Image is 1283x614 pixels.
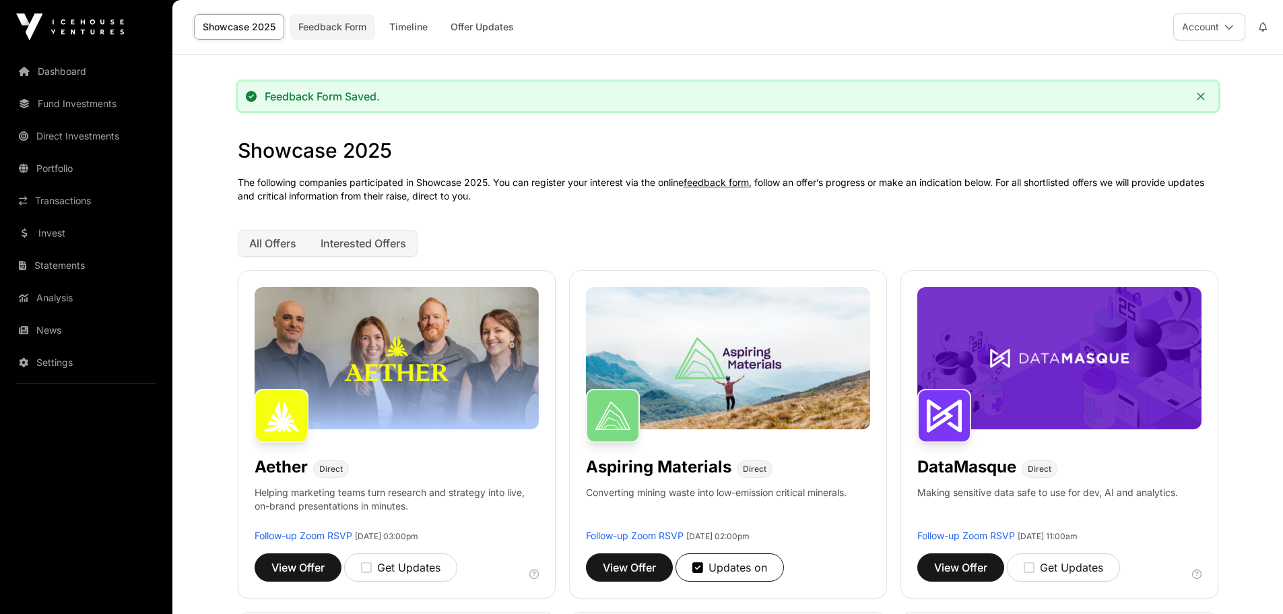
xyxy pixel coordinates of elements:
button: View Offer [255,553,341,582]
span: View Offer [603,559,656,576]
h1: Showcase 2025 [238,138,1218,162]
span: [DATE] 02:00pm [686,531,750,541]
img: Aether [255,389,308,443]
span: [DATE] 11:00am [1018,531,1078,541]
iframe: Chat Widget [1216,549,1283,614]
a: Statements [11,251,162,280]
a: News [11,315,162,345]
span: Interested Offers [321,237,406,250]
a: Feedback Form [290,14,375,40]
button: Account [1173,13,1245,40]
span: All Offers [249,237,296,250]
a: Direct Investments [11,121,162,151]
a: Analysis [11,283,162,313]
a: Transactions [11,186,162,216]
a: Fund Investments [11,89,162,119]
img: Icehouse Ventures Logo [16,13,124,40]
a: Portfolio [11,154,162,183]
img: Aspiring-Banner.jpg [586,287,870,429]
span: Direct [1028,464,1051,474]
span: Direct [743,464,766,474]
div: Updates on [692,559,767,576]
p: Helping marketing teams turn research and strategy into live, on-brand presentations in minutes. [255,486,539,529]
img: DataMasque [917,389,971,443]
img: DataMasque-Banner.jpg [917,287,1202,429]
h1: Aether [255,456,308,478]
span: Direct [319,464,343,474]
a: Follow-up Zoom RSVP [586,530,684,541]
a: Settings [11,348,162,377]
button: Updates on [676,553,784,582]
div: Feedback Form Saved. [265,90,380,103]
span: [DATE] 03:00pm [355,531,418,541]
span: View Offer [934,559,987,576]
img: Aether-Banner.jpg [255,287,539,429]
p: The following companies participated in Showcase 2025. You can register your interest via the onl... [238,176,1218,203]
h1: DataMasque [917,456,1016,478]
p: Converting mining waste into low-emission critical minerals. [586,486,847,529]
button: View Offer [917,553,1004,582]
button: All Offers [238,230,308,257]
a: Follow-up Zoom RSVP [255,530,352,541]
button: Interested Offers [309,230,418,257]
button: Close [1191,87,1210,106]
a: Follow-up Zoom RSVP [917,530,1015,541]
button: Get Updates [344,553,457,582]
img: Aspiring Materials [586,389,640,443]
div: Get Updates [1024,559,1103,576]
button: View Offer [586,553,673,582]
div: Get Updates [361,559,440,576]
span: View Offer [271,559,325,576]
a: Offer Updates [442,14,523,40]
a: Invest [11,218,162,248]
a: Timeline [381,14,436,40]
a: Dashboard [11,57,162,86]
h1: Aspiring Materials [586,456,731,478]
a: Showcase 2025 [194,14,284,40]
button: Get Updates [1007,553,1120,582]
a: feedback form [684,177,749,188]
p: Making sensitive data safe to use for dev, AI and analytics. [917,486,1178,529]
